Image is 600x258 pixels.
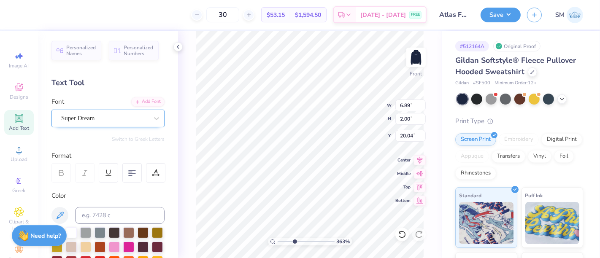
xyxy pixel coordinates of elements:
[51,77,165,89] div: Text Tool
[455,80,469,87] span: Gildan
[11,156,27,163] span: Upload
[455,55,576,77] span: Gildan Softstyle® Fleece Pullover Hooded Sweatshirt
[455,41,489,51] div: # 512164A
[408,49,424,66] img: Front
[395,198,411,204] span: Bottom
[112,136,165,142] button: Switch to Greek Letters
[131,97,165,107] div: Add Font
[75,207,165,224] input: e.g. 7428 c
[395,184,411,190] span: Top
[499,133,539,146] div: Embroidery
[31,232,61,240] strong: Need help?
[51,97,64,107] label: Font
[9,125,29,132] span: Add Text
[295,11,321,19] span: $1,594.50
[455,116,583,126] div: Print Type
[4,218,34,232] span: Clipart & logos
[206,7,239,22] input: – –
[395,171,411,177] span: Middle
[525,202,580,244] img: Puff Ink
[455,150,489,163] div: Applique
[410,70,422,78] div: Front
[66,45,96,56] span: Personalized Names
[10,94,28,100] span: Designs
[395,157,411,163] span: Center
[492,150,525,163] div: Transfers
[555,10,565,20] span: SM
[51,151,165,161] div: Format
[455,133,496,146] div: Screen Print
[459,191,481,200] span: Standard
[124,45,154,56] span: Personalized Numbers
[9,62,29,69] span: Image AI
[337,238,350,245] span: 363 %
[473,80,490,87] span: # SF500
[554,150,574,163] div: Foil
[555,7,583,23] a: SM
[13,187,26,194] span: Greek
[267,11,285,19] span: $53.15
[455,167,496,180] div: Rhinestones
[433,6,474,23] input: Untitled Design
[541,133,582,146] div: Digital Print
[567,7,583,23] img: Shruthi Mohan
[528,150,551,163] div: Vinyl
[51,191,165,201] div: Color
[495,80,537,87] span: Minimum Order: 12 +
[525,191,543,200] span: Puff Ink
[360,11,406,19] span: [DATE] - [DATE]
[459,202,514,244] img: Standard
[411,12,420,18] span: FREE
[481,8,521,22] button: Save
[493,41,541,51] div: Original Proof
